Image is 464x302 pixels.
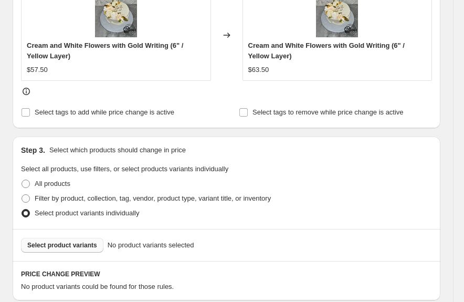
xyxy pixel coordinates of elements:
[248,65,269,75] div: $63.50
[35,108,174,116] span: Select tags to add while price change is active
[27,65,48,75] div: $57.50
[35,194,271,202] span: Filter by product, collection, tag, vendor, product type, variant title, or inventory
[35,209,139,217] span: Select product variants individually
[252,108,404,116] span: Select tags to remove while price change is active
[21,283,174,290] span: No product variants could be found for those rules.
[21,145,45,155] h2: Step 3.
[21,238,103,253] button: Select product variants
[49,145,186,155] p: Select which products should change in price
[248,41,405,60] span: Cream and White Flowers with Gold Writing (6" / Yellow Layer)
[108,240,194,251] span: No product variants selected
[21,165,228,173] span: Select all products, use filters, or select products variants individually
[27,41,183,60] span: Cream and White Flowers with Gold Writing (6" / Yellow Layer)
[35,180,70,188] span: All products
[21,270,432,278] h6: PRICE CHANGE PREVIEW
[27,241,97,249] span: Select product variants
